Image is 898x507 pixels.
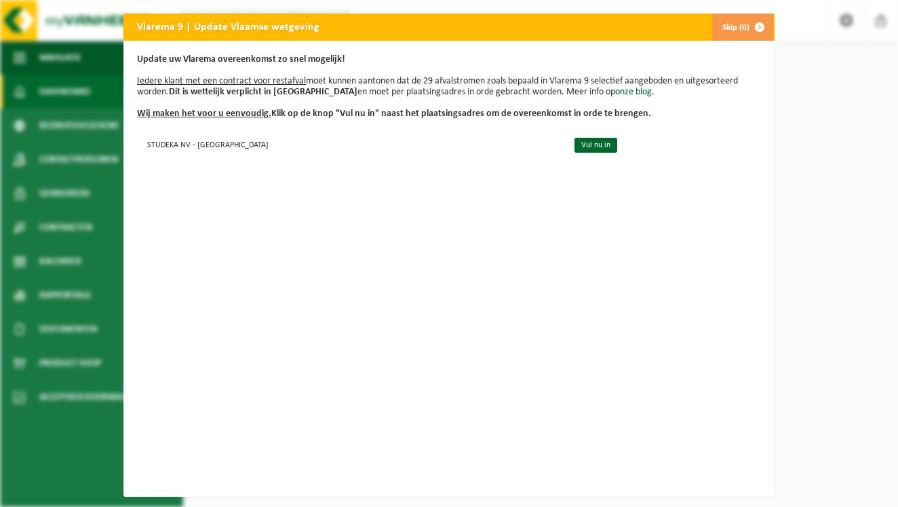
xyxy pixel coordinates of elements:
[123,14,333,39] h2: Vlarema 9 | Update Vlaamse wetgeving
[137,54,345,64] b: Update uw Vlarema overeenkomst zo snel mogelijk!
[137,54,761,119] p: moet kunnen aantonen dat de 29 afvalstromen zoals bepaald in Vlarema 9 selectief aangeboden en ui...
[574,138,617,153] a: Vul nu in
[137,133,563,155] td: STUDEKA NV - [GEOGRAPHIC_DATA]
[169,87,357,97] b: Dit is wettelijk verplicht in [GEOGRAPHIC_DATA]
[615,87,655,97] a: onze blog.
[137,76,306,86] u: Iedere klant met een contract voor restafval
[137,109,651,119] b: Klik op de knop "Vul nu in" naast het plaatsingsadres om de overeenkomst in orde te brengen.
[137,109,271,119] u: Wij maken het voor u eenvoudig.
[711,14,773,41] button: Skip (0)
